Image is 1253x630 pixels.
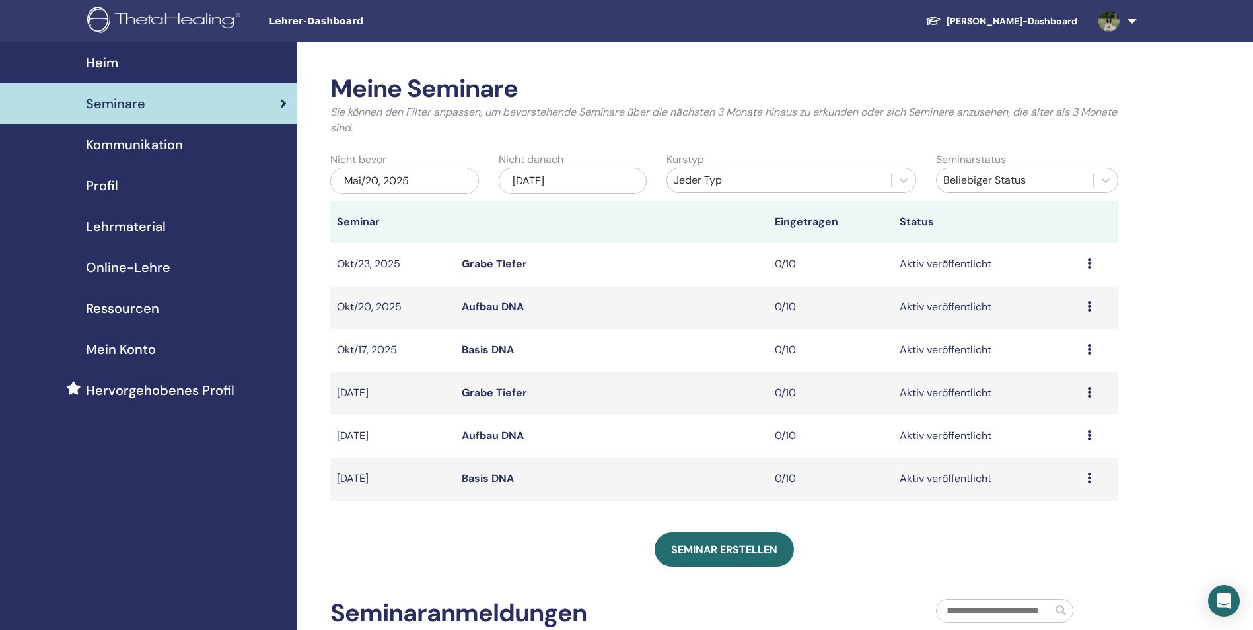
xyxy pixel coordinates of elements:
[330,372,455,415] td: [DATE]
[768,415,893,458] td: 0/10
[893,458,1081,501] td: Aktiv veröffentlicht
[330,415,455,458] td: [DATE]
[655,532,794,567] a: Seminar erstellen
[462,300,524,314] a: Aufbau DNA
[925,15,941,26] img: graduation-cap-white.svg
[768,372,893,415] td: 0/10
[86,53,118,73] span: Heim
[86,298,159,318] span: Ressourcen
[768,286,893,329] td: 0/10
[893,415,1081,458] td: Aktiv veröffentlicht
[1098,11,1120,32] img: default.jpg
[462,257,527,271] a: Grabe Tiefer
[462,429,524,442] a: Aufbau DNA
[768,201,893,243] th: Eingetragen
[499,152,563,168] label: Nicht danach
[330,286,455,329] td: Okt/20, 2025
[893,286,1081,329] td: Aktiv veröffentlicht
[1208,585,1240,617] div: Open Intercom Messenger
[893,201,1081,243] th: Status
[330,74,1118,104] h2: Meine Seminare
[330,458,455,501] td: [DATE]
[86,135,183,155] span: Kommunikation
[330,168,479,194] div: Mai/20, 2025
[86,339,156,359] span: Mein Konto
[462,343,514,357] a: Basis DNA
[86,380,234,400] span: Hervorgehobenes Profil
[330,598,587,629] h2: Seminaranmeldungen
[86,94,145,114] span: Seminare
[330,243,455,286] td: Okt/23, 2025
[674,172,884,188] div: Jeder Typ
[330,329,455,372] td: Okt/17, 2025
[462,386,527,400] a: Grabe Tiefer
[893,243,1081,286] td: Aktiv veröffentlicht
[499,168,647,194] div: [DATE]
[671,543,777,557] span: Seminar erstellen
[330,201,455,243] th: Seminar
[768,329,893,372] td: 0/10
[86,258,170,277] span: Online-Lehre
[86,176,118,195] span: Profil
[269,15,467,28] span: Lehrer-Dashboard
[893,372,1081,415] td: Aktiv veröffentlicht
[87,7,245,36] img: logo.png
[893,329,1081,372] td: Aktiv veröffentlicht
[768,458,893,501] td: 0/10
[936,152,1006,168] label: Seminarstatus
[330,104,1118,136] p: Sie können den Filter anpassen, um bevorstehende Seminare über die nächsten 3 Monate hinaus zu er...
[943,172,1087,188] div: Beliebiger Status
[666,152,704,168] label: Kurstyp
[768,243,893,286] td: 0/10
[915,9,1088,34] a: [PERSON_NAME]-Dashboard
[86,217,166,236] span: Lehrmaterial
[330,152,386,168] label: Nicht bevor
[462,472,514,485] a: Basis DNA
